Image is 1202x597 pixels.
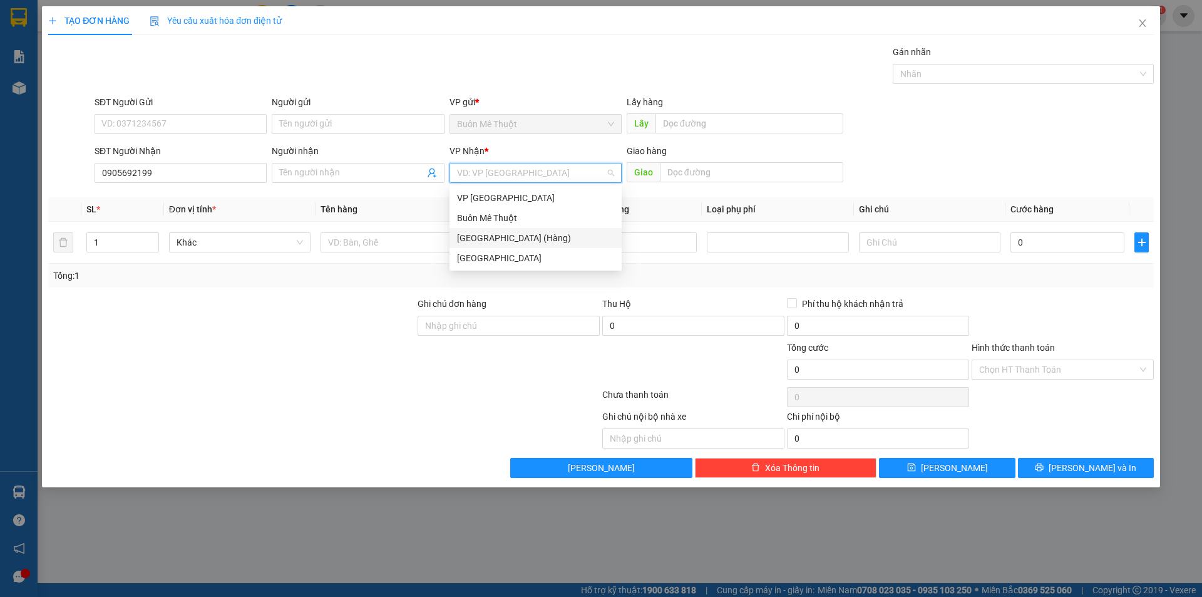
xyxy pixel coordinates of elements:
[797,297,908,311] span: Phí thu hộ khách nhận trả
[146,11,274,54] div: [GEOGRAPHIC_DATA] (Hàng)
[150,16,282,26] span: Yêu cầu xuất hóa đơn điện tử
[627,97,663,107] span: Lấy hàng
[972,343,1055,353] label: Hình thức thanh toán
[272,144,444,158] div: Người nhận
[53,269,464,283] div: Tổng: 1
[602,410,784,428] div: Ghi chú nội bộ nhà xe
[169,204,216,214] span: Đơn vị tính
[510,458,692,478] button: [PERSON_NAME]
[702,197,853,222] th: Loại phụ phí
[1138,18,1148,28] span: close
[1018,458,1154,478] button: printer[PERSON_NAME] và In
[893,47,931,57] label: Gán nhãn
[321,204,357,214] span: Tên hàng
[1049,461,1136,475] span: [PERSON_NAME] và In
[418,299,486,309] label: Ghi chú đơn hàng
[787,410,969,428] div: Chi phí nội bộ
[86,204,96,214] span: SL
[449,95,622,109] div: VP gửi
[9,79,140,94] div: 50.000
[48,16,130,26] span: TẠO ĐƠN HÀNG
[418,316,600,336] input: Ghi chú đơn hàng
[457,191,614,205] div: VP [GEOGRAPHIC_DATA]
[1010,204,1054,214] span: Cước hàng
[457,251,614,265] div: [GEOGRAPHIC_DATA]
[1035,463,1044,473] span: printer
[457,115,614,133] span: Buôn Mê Thuột
[1125,6,1160,41] button: Close
[9,80,29,93] span: CR :
[751,463,760,473] span: delete
[177,233,303,252] span: Khác
[11,11,138,26] div: Buôn Mê Thuột
[427,168,437,178] span: user-add
[449,248,622,268] div: Sài Gòn
[11,12,30,25] span: Gửi:
[627,162,660,182] span: Giao
[1134,232,1148,252] button: plus
[583,232,697,252] input: 0
[457,231,614,245] div: [GEOGRAPHIC_DATA] (Hàng)
[449,146,485,156] span: VP Nhận
[150,16,160,26] img: icon
[601,388,786,410] div: Chưa thanh toán
[48,16,57,25] span: plus
[655,113,843,133] input: Dọc đường
[95,144,267,158] div: SĐT Người Nhận
[568,461,635,475] span: [PERSON_NAME]
[321,232,462,252] input: VD: Bàn, Ghế
[457,211,614,225] div: Buôn Mê Thuột
[449,228,622,248] div: Đà Nẵng (Hàng)
[272,95,444,109] div: Người gửi
[787,343,828,353] span: Tổng cước
[449,188,622,208] div: VP Nha Trang
[660,162,843,182] input: Dọc đường
[859,232,1000,252] input: Ghi Chú
[449,208,622,228] div: Buôn Mê Thuột
[602,428,784,449] input: Nhập ghi chú
[627,146,667,156] span: Giao hàng
[146,54,274,71] div: 0913441082
[907,463,916,473] span: save
[695,458,877,478] button: deleteXóa Thông tin
[1135,237,1148,247] span: plus
[921,461,988,475] span: [PERSON_NAME]
[854,197,1005,222] th: Ghi chú
[879,458,1015,478] button: save[PERSON_NAME]
[765,461,819,475] span: Xóa Thông tin
[627,113,655,133] span: Lấy
[602,299,631,309] span: Thu Hộ
[53,232,73,252] button: delete
[146,11,177,24] span: Nhận:
[95,95,267,109] div: SĐT Người Gửi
